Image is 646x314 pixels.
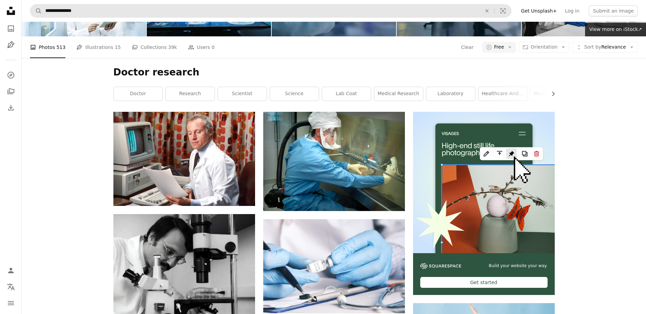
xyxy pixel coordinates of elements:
span: Relevance [584,44,626,51]
button: Orientation [519,42,569,53]
span: Sort by [584,44,601,50]
button: Sort byRelevance [572,42,638,53]
button: Visual search [495,4,511,17]
span: View more on iStock ↗ [589,27,642,32]
span: 0 [211,43,215,51]
a: Log in / Sign up [4,264,18,277]
img: file-1723602894256-972c108553a7image [413,112,555,253]
button: Search Unsplash [30,4,42,17]
a: science [270,87,319,101]
a: medical research [374,87,423,101]
a: Illustrations [4,38,18,52]
a: research [166,87,215,101]
a: laboratory [426,87,475,101]
a: Log in [561,5,583,16]
button: Submit an image [589,5,638,16]
form: Find visuals sitewide [30,4,511,18]
img: a man in a protective suit and mask working on a machine [263,112,405,211]
a: medical professional [531,87,579,101]
h1: Doctor research [113,66,555,78]
button: Free [482,42,516,53]
span: 15 [115,43,121,51]
a: Get Unsplash+ [517,5,561,16]
a: Explore [4,68,18,82]
a: doctor [114,87,162,101]
a: Home — Unsplash [4,4,18,19]
a: grayscale photography of doctor using microscope [113,266,255,272]
a: man reading papers in front of computer [113,156,255,162]
a: View more on iStock↗ [585,23,646,36]
a: Collections 39k [132,36,177,58]
a: lab coat [322,87,371,101]
button: scroll list to the right [547,87,555,101]
a: Photos [4,22,18,35]
button: Menu [4,296,18,310]
a: Download History [4,101,18,115]
a: Users 0 [188,36,215,58]
img: file-1606177908946-d1eed1cbe4f5image [420,263,461,269]
span: Build your website your way. [489,263,547,269]
span: 39k [168,43,177,51]
a: scientist [218,87,267,101]
a: Build your website your way.Get started [413,112,555,295]
a: Collections [4,85,18,98]
div: Get started [420,277,548,288]
button: Language [4,280,18,294]
span: Orientation [531,44,557,50]
button: Clear [461,42,474,53]
a: healthcare and medicine [478,87,527,101]
a: a man in a protective suit and mask working on a machine [263,158,405,164]
img: person in blue gloves holding white usb cable [263,219,405,313]
span: Free [494,44,504,51]
a: Illustrations 15 [76,36,121,58]
a: person in blue gloves holding white usb cable [263,263,405,269]
img: man reading papers in front of computer [113,112,255,206]
button: Clear [479,4,494,17]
